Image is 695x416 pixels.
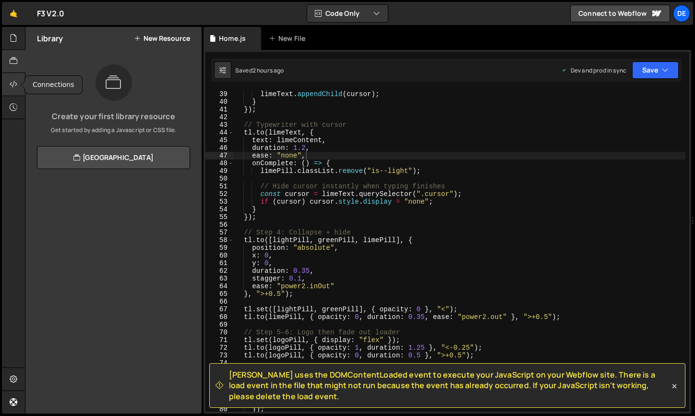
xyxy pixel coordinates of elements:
[205,398,234,405] div: 79
[205,106,234,113] div: 41
[205,167,234,175] div: 49
[205,229,234,236] div: 57
[205,390,234,398] div: 78
[205,129,234,136] div: 44
[205,221,234,229] div: 56
[205,244,234,252] div: 59
[205,252,234,259] div: 60
[205,175,234,183] div: 50
[205,213,234,221] div: 55
[205,382,234,390] div: 77
[205,344,234,352] div: 72
[205,259,234,267] div: 61
[205,352,234,359] div: 73
[205,367,234,375] div: 75
[219,34,246,43] div: Home.js
[252,66,284,74] div: 2 hours ago
[205,121,234,129] div: 43
[205,275,234,282] div: 63
[205,267,234,275] div: 62
[205,306,234,313] div: 67
[561,66,626,74] div: Dev and prod in sync
[205,329,234,336] div: 70
[307,5,388,22] button: Code Only
[205,136,234,144] div: 45
[205,405,234,413] div: 80
[205,336,234,344] div: 71
[205,298,234,306] div: 66
[205,183,234,190] div: 51
[205,90,234,98] div: 39
[632,61,679,79] button: Save
[269,34,309,43] div: New File
[205,198,234,206] div: 53
[134,35,190,42] button: New Resource
[673,5,690,22] a: De
[205,190,234,198] div: 52
[205,236,234,244] div: 58
[229,369,670,402] span: [PERSON_NAME] uses the DOMContentLoaded event to execute your JavaScript on your Webflow site. Th...
[205,321,234,329] div: 69
[205,144,234,152] div: 46
[205,113,234,121] div: 42
[205,313,234,321] div: 68
[205,359,234,367] div: 74
[2,2,25,25] a: 🤙
[37,8,64,19] div: F3 V2.0
[205,98,234,106] div: 40
[205,206,234,213] div: 54
[37,33,63,44] h2: Library
[37,146,190,169] a: [GEOGRAPHIC_DATA]
[570,5,670,22] a: Connect to Webflow
[235,66,284,74] div: Saved
[205,282,234,290] div: 64
[205,159,234,167] div: 48
[205,152,234,159] div: 47
[33,126,194,135] p: Get started by adding a Javascript or CSS file.
[205,290,234,298] div: 65
[33,112,194,120] h3: Create your first library resource
[205,375,234,382] div: 76
[25,76,82,94] div: Connections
